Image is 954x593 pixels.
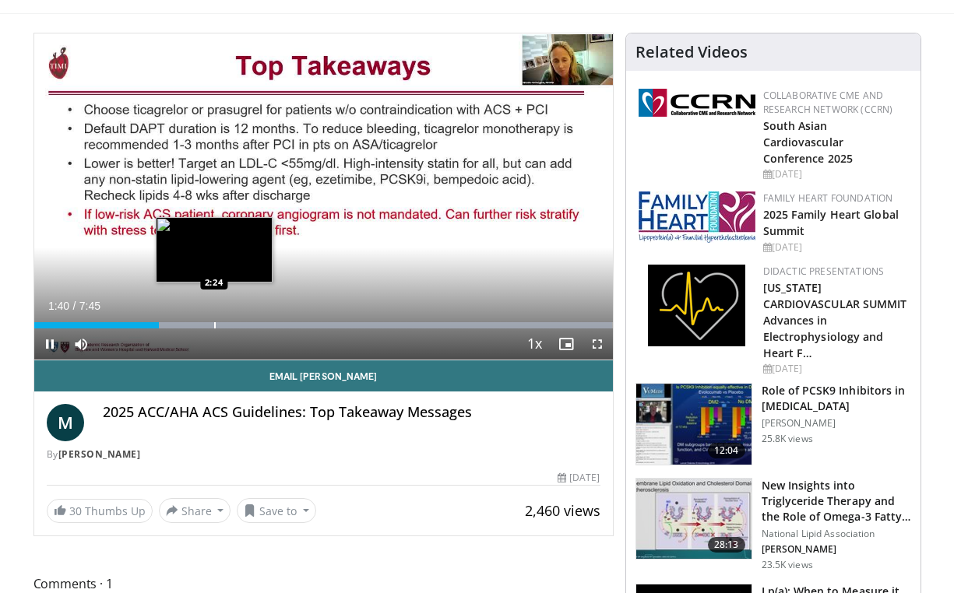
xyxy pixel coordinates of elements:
button: Pause [34,328,65,360]
img: 45ea033d-f728-4586-a1ce-38957b05c09e.150x105_q85_crop-smart_upscale.jpg [636,479,752,560]
p: National Lipid Association [762,528,911,540]
a: Collaborative CME and Research Network (CCRN) [763,89,893,116]
a: 2025 Family Heart Global Summit [763,207,899,238]
a: 28:13 New Insights into Triglyceride Therapy and the Role of Omega-3 Fatty… National Lipid Associ... [635,478,911,571]
video-js: Video Player [34,33,613,360]
a: [PERSON_NAME] [58,447,141,461]
p: 25.8K views [762,433,813,445]
a: 12:04 Role of PCSK9 Inhibitors in [MEDICAL_DATA] [PERSON_NAME] 25.8K views [635,383,911,465]
div: [DATE] [763,240,908,254]
div: [DATE] [763,362,908,376]
h4: Related Videos [635,43,748,61]
span: 30 [69,504,82,518]
div: Progress Bar [34,322,613,328]
img: a04ee3ba-8487-4636-b0fb-5e8d268f3737.png.150x105_q85_autocrop_double_scale_upscale_version-0.2.png [639,89,755,117]
button: Save to [237,498,316,523]
button: Enable picture-in-picture mode [551,328,582,360]
img: 3346fd73-c5f9-4d1f-bb16-7b1903aae427.150x105_q85_crop-smart_upscale.jpg [636,384,752,465]
button: Playback Rate [519,328,551,360]
button: Mute [65,328,97,360]
div: [DATE] [763,167,908,181]
a: M [47,404,84,441]
div: [DATE] [558,471,600,485]
img: 96363db5-6b1b-407f-974b-715268b29f70.jpeg.150x105_q85_autocrop_double_scale_upscale_version-0.2.jpg [639,191,755,243]
h4: 2025 ACC/AHA ACS Guidelines: Top Takeaway Messages [103,404,600,421]
a: South Asian Cardiovascular Conference 2025 [763,118,854,166]
a: [US_STATE] CARDIOVASCULAR SUMMIT Advances in Electrophysiology and Heart F… [763,280,907,360]
p: [PERSON_NAME] [762,543,911,556]
button: Share [159,498,231,523]
span: 12:04 [708,443,745,458]
span: / [73,300,76,312]
h3: Role of PCSK9 Inhibitors in [MEDICAL_DATA] [762,383,911,414]
span: 1:40 [48,300,69,312]
p: [PERSON_NAME] [762,417,911,430]
div: Didactic Presentations [763,265,908,279]
p: 23.5K views [762,559,813,571]
a: Email [PERSON_NAME] [34,360,613,391]
div: By [47,447,600,461]
img: 1860aa7a-ba06-47e3-81a4-3dc728c2b4cf.png.150x105_q85_autocrop_double_scale_upscale_version-0.2.png [648,265,745,346]
a: Family Heart Foundation [763,191,893,205]
button: Fullscreen [582,328,613,360]
img: image.jpeg [156,217,273,282]
span: 7:45 [79,300,100,312]
span: 2,460 views [525,501,600,520]
a: 30 Thumbs Up [47,499,153,523]
h3: New Insights into Triglyceride Therapy and the Role of Omega-3 Fatty… [762,478,911,525]
span: 28:13 [708,537,745,553]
